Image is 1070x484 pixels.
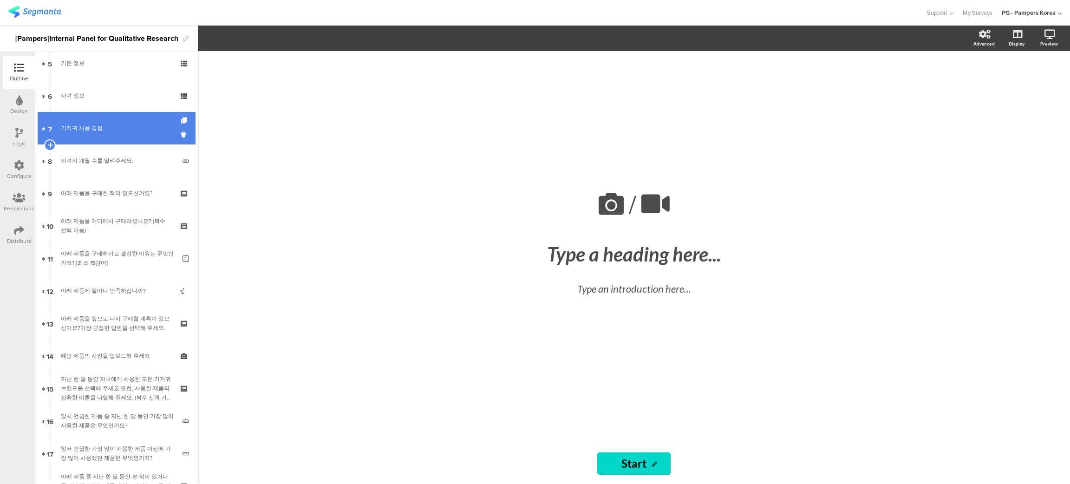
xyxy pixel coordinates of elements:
[61,249,176,268] div: 아래 제품을 구매하기로 결정한 이유는 무엇인가요? [최소 15단어]
[10,74,28,83] div: Outline
[973,40,995,47] div: Advanced
[38,47,196,79] a: 5 기본 정보
[13,139,26,148] div: Logic
[38,79,196,112] a: 6 자녀 정보
[46,351,53,361] span: 14
[38,112,196,144] a: 7 기저귀 사용 경험
[48,58,52,68] span: 5
[46,221,53,231] span: 10
[38,307,196,340] a: 13 아래 제품을 앞으로 다시 구매할 계획이 있으신가요?가장 근접한 답변을 선택해 주세요.
[46,286,53,296] span: 12
[48,123,52,133] span: 7
[7,172,32,180] div: Configure
[38,372,196,405] a: 15 지난 한 달 동안 자녀에게 사용한 모든 기저귀 브랜드를 선택해 주세요.또한, 사용한 제품의 정확한 이름을 나열해 주세요. (복수 선택 가능)
[61,189,172,198] div: 아래 제품을 구매한 적이 있으신가요?
[61,124,172,133] div: 기저귀 사용 경험
[61,412,176,430] div: 앞서 언급한 제품 중 지난 한 달 동안 가장 많이 사용한 제품은 무엇인가요?
[61,59,172,68] div: 기본 정보
[61,444,176,463] div: 앞서 언급한 가장 많이 사용한 제품 이전에 가장 많이 사용했던 제품은 무엇인가요?
[61,216,172,235] div: 아래 제품을 어디에서 구매하셨나요? (복수 선택 가능)
[61,91,172,100] div: 자녀 정보
[46,383,53,393] span: 15
[15,31,178,46] div: [Pampers]Internal Panel for Qualitative Research
[927,8,947,17] span: Support
[471,281,796,296] div: Type an introduction here...
[597,452,671,475] input: Start
[629,186,636,223] span: /
[1009,40,1024,47] div: Display
[4,204,34,213] div: Permissions
[1040,40,1058,47] div: Preview
[38,405,196,437] a: 16 앞서 언급한 제품 중 지난 한 달 동안 가장 많이 사용한 제품은 무엇인가요?
[1002,8,1056,17] div: PG - Pampers Korea
[61,156,176,165] div: 자녀의 개월 수를 알려주세요.
[38,177,196,209] a: 9 아래 제품을 구매한 적이 있으신가요?
[38,209,196,242] a: 10 아래 제품을 어디에서 구매하셨나요? (복수 선택 가능)
[38,275,196,307] a: 12 아래 제품에 얼마나 만족하십니까?
[8,6,61,18] img: segmanta logo
[61,374,172,402] div: 지난 한 달 동안 자녀에게 사용한 모든 기저귀 브랜드를 선택해 주세요.또한, 사용한 제품의 정확한 이름을 나열해 주세요. (복수 선택 가능)
[61,286,172,295] div: 아래 제품에 얼마나 만족하십니까?
[38,437,196,470] a: 17 앞서 언급한 가장 많이 사용한 제품 이전에 가장 많이 사용했던 제품은 무엇인가요?
[47,253,53,263] span: 11
[47,448,53,458] span: 17
[10,107,28,115] div: Design
[48,188,52,198] span: 9
[38,144,196,177] a: 8 자녀의 개월 수를 알려주세요.
[48,156,52,166] span: 8
[7,237,32,245] div: Distribute
[181,130,189,139] i: Delete
[38,242,196,275] a: 11 아래 제품을 구매하기로 결정한 이유는 무엇인가요? [최소 15단어]
[181,118,189,124] i: Duplicate
[48,91,52,101] span: 6
[46,318,53,328] span: 13
[38,340,196,372] a: 14 해당 제품의 사진을 업로드해 주세요
[61,351,172,360] div: 해당 제품의 사진을 업로드해 주세요
[462,242,806,266] div: Type a heading here...
[61,314,172,333] div: 아래 제품을 앞으로 다시 구매할 계획이 있으신가요?가장 근접한 답변을 선택해 주세요.
[46,416,53,426] span: 16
